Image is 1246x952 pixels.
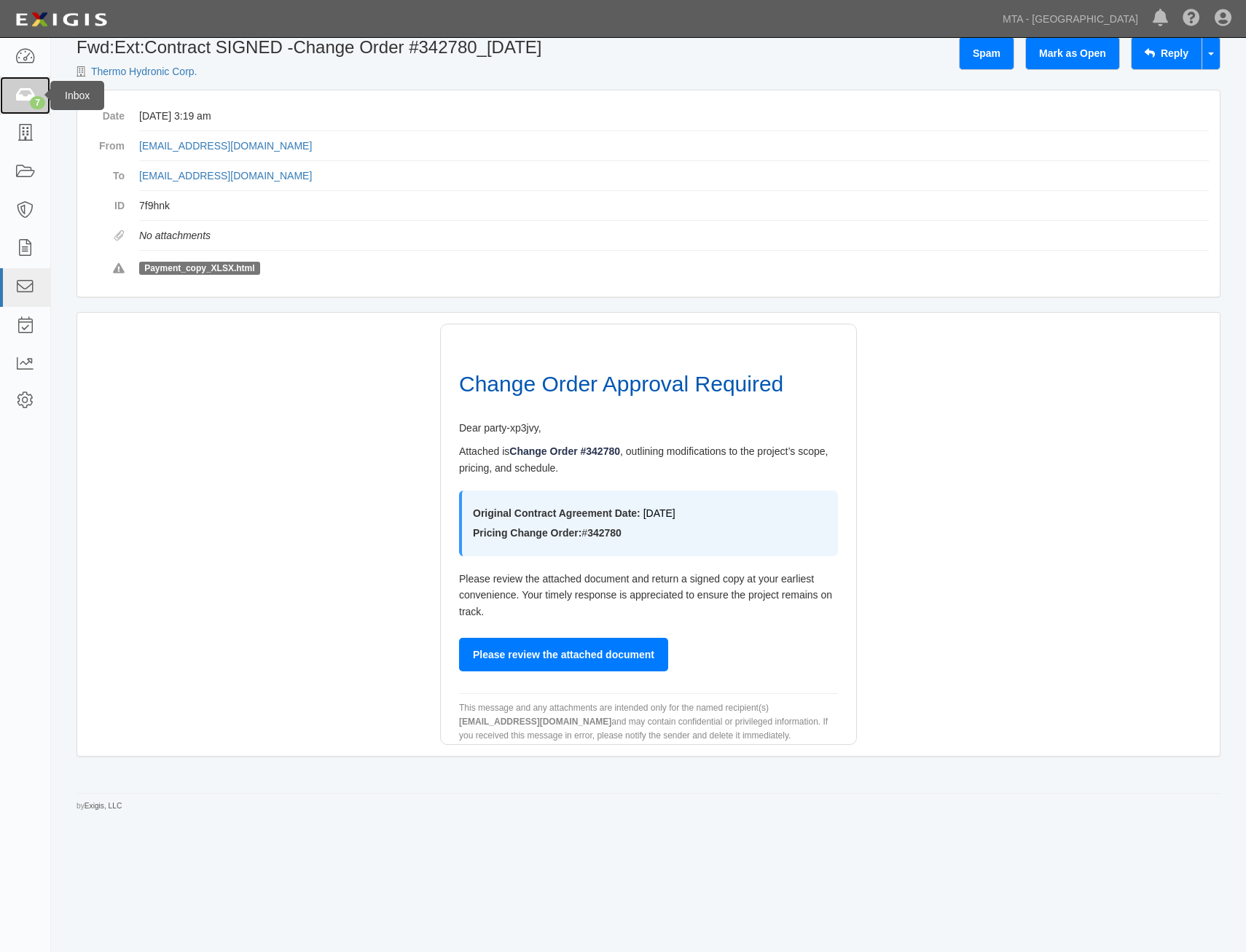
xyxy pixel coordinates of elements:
[30,96,45,109] div: 7
[88,101,125,123] dt: Date
[114,231,125,241] i: Attachments
[587,527,622,539] strong: 342780
[459,372,838,396] h2: Change Order Approval Required
[88,131,125,153] dt: From
[139,101,1209,131] dd: [DATE] 3:19 am
[459,403,838,436] p: Dear party-xp3jvy,
[459,571,838,620] p: Please review the attached document and return a signed copy at your earliest convenience. Your t...
[85,802,122,810] a: Exigis, LLC
[473,525,827,541] p: #
[11,7,111,33] img: logo-5460c22ac91f19d4615b14bd174203de0afe785f0fc80cf4dbbc73dc1793850b.png
[473,507,640,519] strong: Original Contract Agreement Date:
[473,527,581,539] strong: Pricing Change Order:
[1131,36,1202,70] a: Reply
[959,36,1014,70] a: Spam
[459,443,838,476] p: Attached is , outlining modifications to the project’s scope, pricing, and schedule.
[459,703,828,741] span: This message and any attachments are intended only for the named recipient(s) and may contain con...
[139,191,1209,221] dd: 7f9hnk
[139,230,211,241] em: No attachments
[509,445,577,457] span: Change Order
[459,638,668,671] a: Please review the attached document
[50,81,104,110] div: Inbox
[1183,10,1200,28] i: Help Center - Complianz
[91,66,197,77] a: Thermo Hydronic Corp.
[88,161,125,183] dt: To
[77,38,638,57] h1: Fwd:Ext:Contract SIGNED -Change Order #342780_[DATE]
[88,191,125,213] dt: ID
[139,262,260,275] span: Payment_copy_XLSX.html
[139,140,312,152] a: [EMAIL_ADDRESS][DOMAIN_NAME]
[77,801,122,812] small: by
[459,717,611,727] strong: [EMAIL_ADDRESS][DOMAIN_NAME]
[643,507,675,519] span: [DATE]
[1025,36,1120,70] a: Mark as Open
[139,170,312,182] a: [EMAIL_ADDRESS][DOMAIN_NAME]
[113,264,125,274] i: Rejected attachments. These file types are not supported.
[581,445,621,457] span: #342780
[995,4,1145,34] a: MTA - [GEOGRAPHIC_DATA]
